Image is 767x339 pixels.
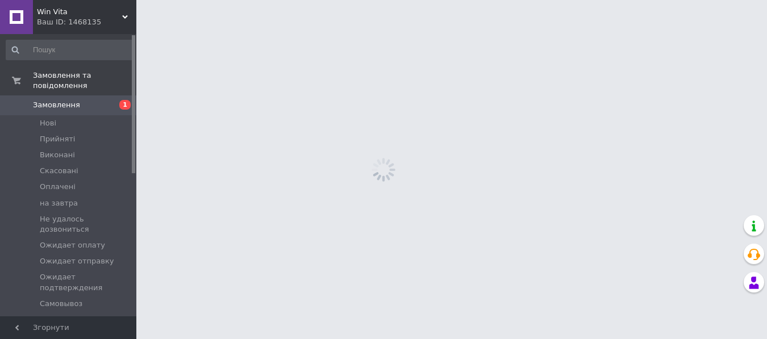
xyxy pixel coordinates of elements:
[33,100,80,110] span: Замовлення
[40,198,78,208] span: на завтра
[40,166,78,176] span: Скасовані
[33,70,136,91] span: Замовлення та повідомлення
[40,182,76,192] span: Оплачені
[40,150,75,160] span: Виконані
[40,272,133,292] span: Ожидает подтверждения
[37,7,122,17] span: Win Vita
[40,299,82,309] span: Самовывоз
[37,17,136,27] div: Ваш ID: 1468135
[119,100,131,110] span: 1
[40,214,133,235] span: Не удалось дозвониться
[6,40,134,60] input: Пошук
[40,118,56,128] span: Нові
[40,256,114,266] span: Ожидает отправку
[40,240,105,250] span: Ожидает оплату
[40,134,75,144] span: Прийняті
